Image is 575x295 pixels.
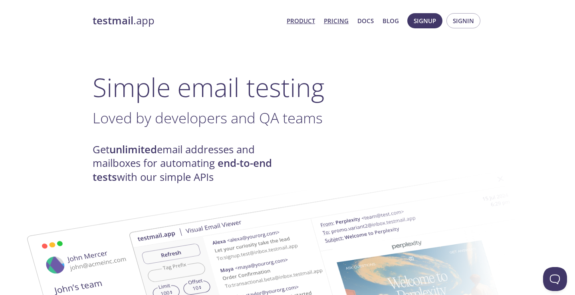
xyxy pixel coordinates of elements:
h4: Get email addresses and mailboxes for automating with our simple APIs [93,143,287,184]
span: Loved by developers and QA teams [93,108,323,128]
a: Pricing [324,16,349,26]
button: Signin [446,13,480,28]
span: Signup [414,16,436,26]
strong: testmail [93,14,133,28]
button: Signup [407,13,442,28]
a: Docs [357,16,374,26]
a: Blog [383,16,399,26]
h1: Simple email testing [93,72,482,103]
a: Product [287,16,315,26]
a: testmail.app [93,14,280,28]
iframe: Help Scout Beacon - Open [543,267,567,291]
strong: unlimited [109,143,157,156]
span: Signin [453,16,474,26]
strong: end-to-end tests [93,156,272,184]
